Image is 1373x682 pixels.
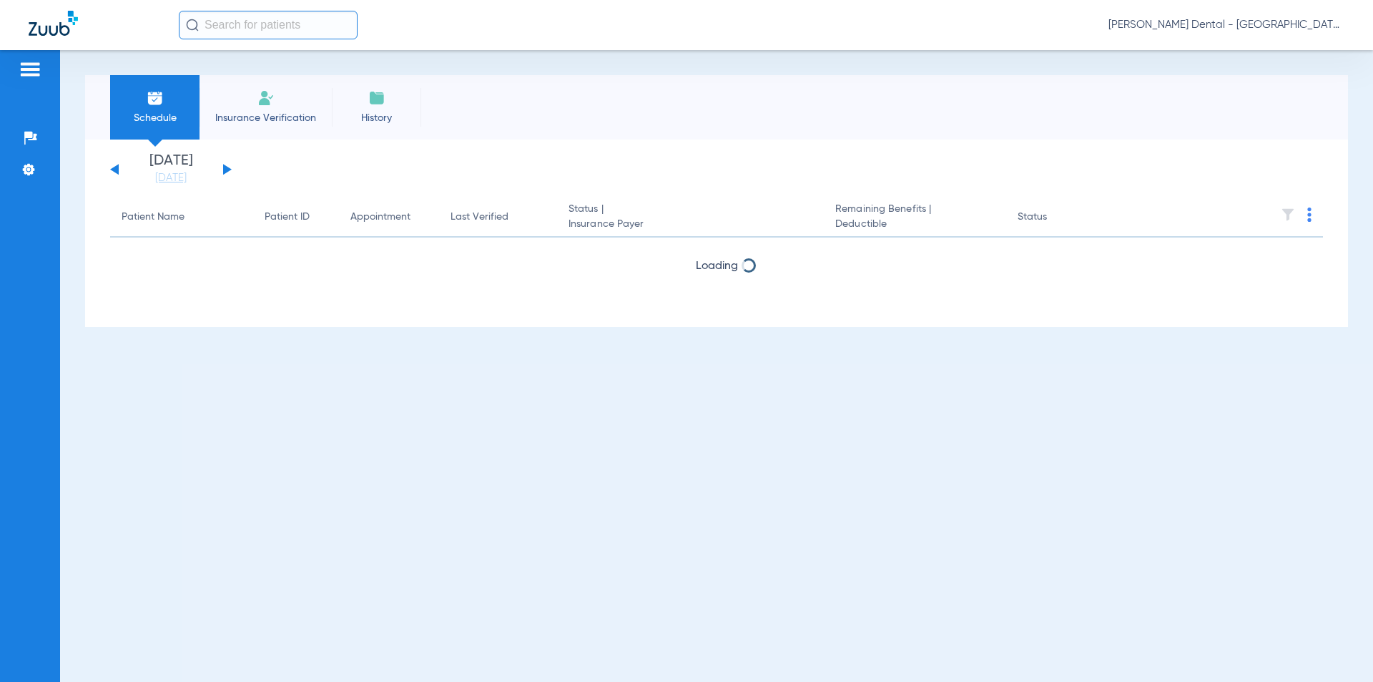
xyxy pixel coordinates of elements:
[147,89,164,107] img: Schedule
[121,111,189,125] span: Schedule
[29,11,78,36] img: Zuub Logo
[128,154,214,185] li: [DATE]
[835,217,994,232] span: Deductible
[257,89,275,107] img: Manual Insurance Verification
[122,210,184,225] div: Patient Name
[569,217,812,232] span: Insurance Payer
[350,210,410,225] div: Appointment
[557,198,824,238] th: Status |
[128,171,214,185] a: [DATE]
[451,210,546,225] div: Last Verified
[210,111,321,125] span: Insurance Verification
[368,89,385,107] img: History
[696,260,738,272] span: Loading
[19,61,41,78] img: hamburger-icon
[696,298,738,310] span: Loading
[1108,18,1344,32] span: [PERSON_NAME] Dental - [GEOGRAPHIC_DATA]
[451,210,508,225] div: Last Verified
[186,19,199,31] img: Search Icon
[350,210,428,225] div: Appointment
[824,198,1005,238] th: Remaining Benefits |
[179,11,358,39] input: Search for patients
[343,111,410,125] span: History
[265,210,328,225] div: Patient ID
[265,210,310,225] div: Patient ID
[122,210,242,225] div: Patient Name
[1281,208,1295,222] img: filter.svg
[1006,198,1103,238] th: Status
[1307,208,1312,222] img: group-dot-blue.svg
